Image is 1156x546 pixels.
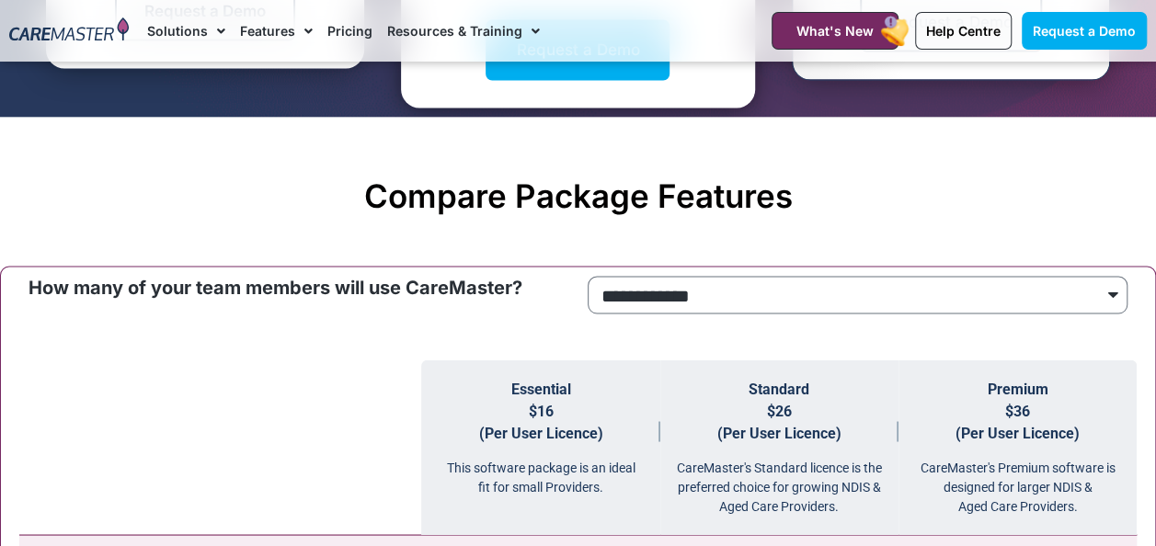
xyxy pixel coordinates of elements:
span: $26 (Per User Licence) [717,402,841,441]
span: $16 (Per User Licence) [478,402,602,441]
span: $36 (Per User Licence) [956,402,1080,441]
img: CareMaster Logo [9,17,129,44]
a: Help Centre [915,12,1012,50]
h2: Compare Package Features [9,176,1147,215]
a: Request a Demo [1022,12,1147,50]
th: Standard [660,359,898,535]
div: CareMaster's Premium software is designed for larger NDIS & Aged Care Providers. [898,444,1137,516]
p: How many of your team members will use CareMaster? [29,276,569,299]
span: What's New [796,23,874,39]
th: Essential [421,359,659,535]
th: Premium [898,359,1137,535]
span: Help Centre [926,23,1001,39]
div: This software package is an ideal fit for small Providers. [421,444,659,496]
a: What's New [772,12,898,50]
div: CareMaster's Standard licence is the preferred choice for growing NDIS & Aged Care Providers. [660,444,898,516]
span: Request a Demo [1033,23,1136,39]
